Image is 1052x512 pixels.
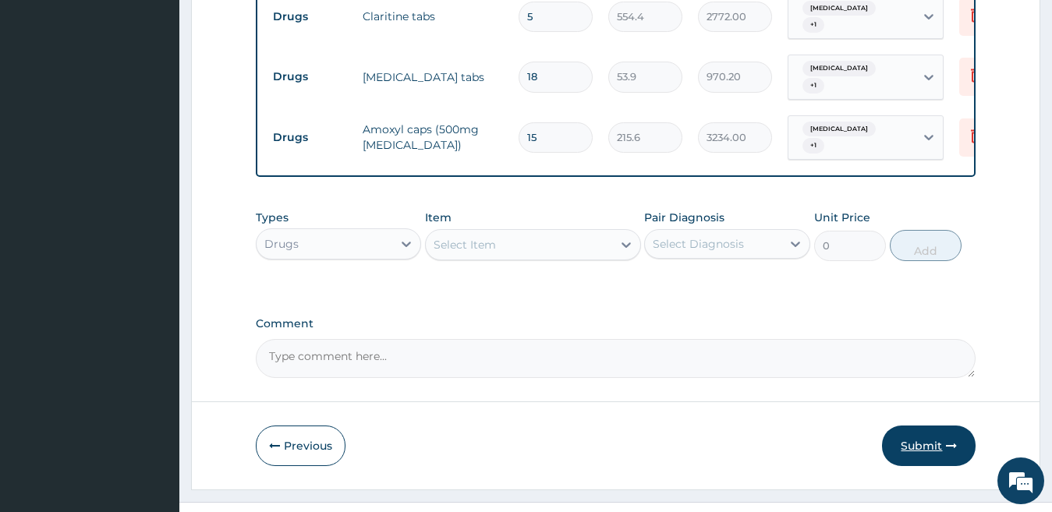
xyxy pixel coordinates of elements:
td: Claritine tabs [355,1,511,32]
span: [MEDICAL_DATA] [802,122,876,137]
span: We're online! [90,155,215,312]
div: Select Item [434,237,496,252]
label: Unit Price [814,210,870,225]
span: [MEDICAL_DATA] [802,61,876,76]
label: Pair Diagnosis [644,210,724,225]
label: Types [256,211,289,224]
label: Comment [256,317,976,330]
div: Select Diagnosis [653,236,744,252]
button: Previous [256,425,345,466]
div: Minimize live chat window [256,8,293,45]
span: + 1 [802,78,824,94]
td: Amoxyl caps (500mg [MEDICAL_DATA]) [355,114,511,161]
td: [MEDICAL_DATA] tabs [355,62,511,93]
button: Submit [882,425,976,466]
span: [MEDICAL_DATA] [802,1,876,16]
td: Drugs [265,123,355,152]
td: Drugs [265,62,355,91]
span: + 1 [802,138,824,154]
span: + 1 [802,17,824,33]
div: Chat with us now [81,87,262,108]
textarea: Type your message and hit 'Enter' [8,344,297,398]
img: d_794563401_company_1708531726252_794563401 [29,78,63,117]
button: Add [890,230,962,261]
td: Drugs [265,2,355,31]
div: Drugs [264,236,299,252]
label: Item [425,210,452,225]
